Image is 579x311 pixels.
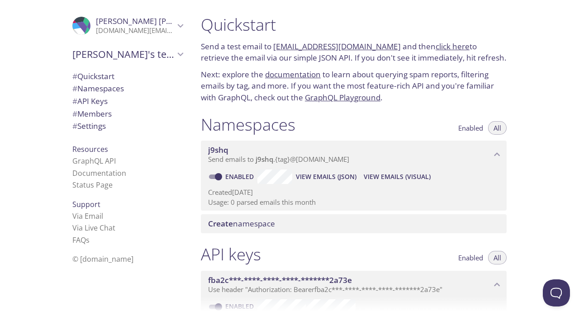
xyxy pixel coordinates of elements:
div: Create namespace [201,214,507,233]
button: Enabled [453,121,489,135]
button: All [488,251,507,264]
span: # [72,83,77,94]
button: View Emails (JSON) [292,170,360,184]
span: © [DOMAIN_NAME] [72,254,133,264]
span: s [86,235,90,245]
div: Joel's team [65,42,190,66]
span: Support [72,199,100,209]
span: # [72,108,77,119]
span: # [72,96,77,106]
div: Quickstart [65,70,190,83]
div: j9shq namespace [201,141,507,169]
button: Enabled [453,251,489,264]
h1: API keys [201,244,261,264]
a: GraphQL Playground [305,92,380,103]
a: Documentation [72,168,126,178]
span: Settings [72,121,106,131]
h1: Namespaces [201,114,295,135]
button: View Emails (Visual) [360,170,434,184]
p: Next: explore the to learn about querying spam reports, filtering emails by tag, and more. If you... [201,69,507,104]
a: documentation [265,69,321,80]
div: Joel Moran [65,11,190,41]
span: j9shq [208,145,228,155]
a: click here [436,41,470,52]
div: API Keys [65,95,190,108]
span: [PERSON_NAME]'s team [72,48,175,61]
span: # [72,71,77,81]
a: GraphQL API [72,156,116,166]
a: Via Live Chat [72,223,115,233]
div: Members [65,108,190,120]
a: Via Email [72,211,103,221]
a: FAQ [72,235,90,245]
span: Quickstart [72,71,114,81]
span: Resources [72,144,108,154]
button: All [488,121,507,135]
span: Namespaces [72,83,124,94]
p: Usage: 0 parsed emails this month [208,198,499,207]
span: Send emails to . {tag} @[DOMAIN_NAME] [208,155,349,164]
span: View Emails (JSON) [296,171,356,182]
span: [PERSON_NAME] [PERSON_NAME] [96,16,220,26]
span: API Keys [72,96,108,106]
a: [EMAIL_ADDRESS][DOMAIN_NAME] [273,41,401,52]
span: Create [208,218,233,229]
span: j9shq [256,155,273,164]
p: Send a test email to and then to retrieve the email via our simple JSON API. If you don't see it ... [201,41,507,64]
p: [DOMAIN_NAME][EMAIL_ADDRESS][DOMAIN_NAME] [96,26,175,35]
a: Enabled [224,172,257,181]
h1: Quickstart [201,14,507,35]
p: Created [DATE] [208,188,499,197]
iframe: Help Scout Beacon - Open [543,279,570,306]
span: View Emails (Visual) [364,171,431,182]
div: Namespaces [65,82,190,95]
span: namespace [208,218,275,229]
span: Members [72,108,112,119]
div: Team Settings [65,120,190,132]
a: Status Page [72,180,113,190]
span: # [72,121,77,131]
